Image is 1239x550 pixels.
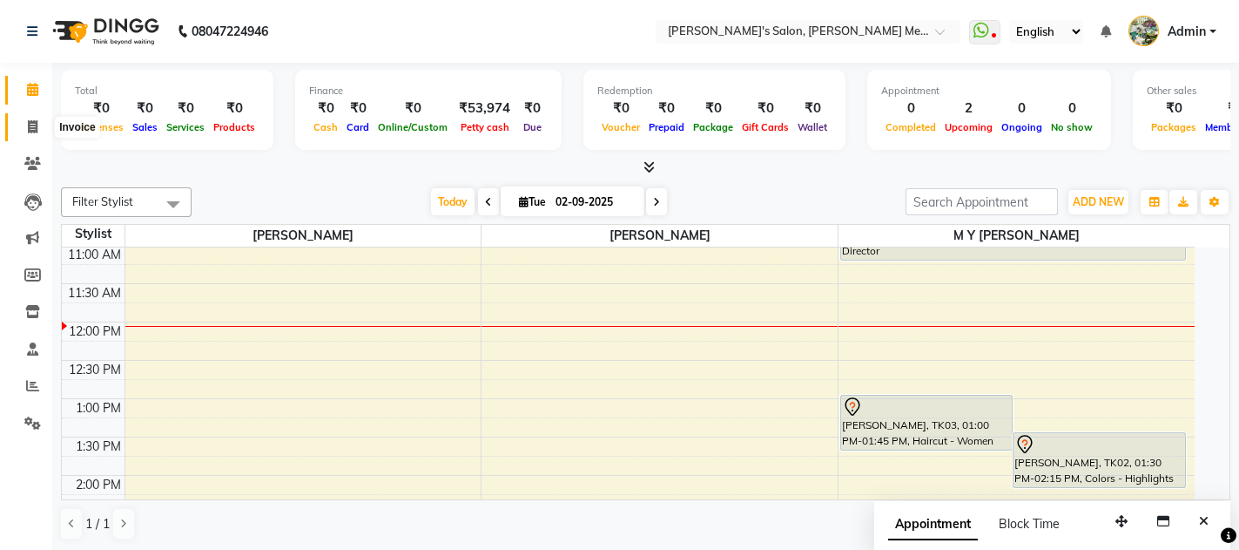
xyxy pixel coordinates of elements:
[940,121,997,133] span: Upcoming
[1147,121,1201,133] span: Packages
[85,515,110,533] span: 1 / 1
[209,121,259,133] span: Products
[62,225,125,243] div: Stylist
[64,246,125,264] div: 11:00 AM
[374,98,452,119] div: ₹0
[515,195,550,208] span: Tue
[481,225,838,247] span: [PERSON_NAME]
[75,98,128,119] div: ₹0
[72,438,125,456] div: 1:30 PM
[309,121,342,133] span: Cash
[881,121,940,133] span: Completed
[1128,16,1159,46] img: Admin
[209,98,259,119] div: ₹0
[55,117,99,138] div: Invoice
[1013,433,1184,487] div: [PERSON_NAME], TK02, 01:30 PM-02:15 PM, Colors - Highlights (Below Shoulder)
[65,323,125,341] div: 12:00 PM
[1168,23,1206,41] span: Admin
[838,225,1195,247] span: m y [PERSON_NAME]
[1068,190,1128,214] button: ADD NEW
[309,84,548,98] div: Finance
[737,121,793,133] span: Gift Cards
[431,188,475,215] span: Today
[906,188,1058,215] input: Search Appointment
[192,7,268,56] b: 08047224946
[793,98,832,119] div: ₹0
[689,121,737,133] span: Package
[72,476,125,494] div: 2:00 PM
[65,361,125,379] div: 12:30 PM
[644,98,689,119] div: ₹0
[309,98,342,119] div: ₹0
[44,7,164,56] img: logo
[162,98,209,119] div: ₹0
[888,509,978,540] span: Appointment
[75,84,259,98] div: Total
[881,98,940,119] div: 0
[999,516,1060,532] span: Block Time
[128,121,162,133] span: Sales
[125,225,481,247] span: [PERSON_NAME]
[342,121,374,133] span: Card
[737,98,793,119] div: ₹0
[997,121,1047,133] span: Ongoing
[64,284,125,302] div: 11:30 AM
[162,121,209,133] span: Services
[519,121,546,133] span: Due
[997,98,1047,119] div: 0
[793,121,832,133] span: Wallet
[841,396,1012,450] div: [PERSON_NAME], TK03, 01:00 PM-01:45 PM, Haircut - Women Haircut Director
[72,194,133,208] span: Filter Stylist
[128,98,162,119] div: ₹0
[881,84,1097,98] div: Appointment
[689,98,737,119] div: ₹0
[374,121,452,133] span: Online/Custom
[452,98,517,119] div: ₹53,974
[1073,195,1124,208] span: ADD NEW
[1191,508,1216,535] button: Close
[940,98,997,119] div: 2
[517,98,548,119] div: ₹0
[72,399,125,418] div: 1:00 PM
[1047,98,1097,119] div: 0
[456,121,514,133] span: Petty cash
[342,98,374,119] div: ₹0
[597,84,832,98] div: Redemption
[644,121,689,133] span: Prepaid
[1147,98,1201,119] div: ₹0
[1047,121,1097,133] span: No show
[550,189,637,215] input: 2025-09-02
[597,98,644,119] div: ₹0
[597,121,644,133] span: Voucher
